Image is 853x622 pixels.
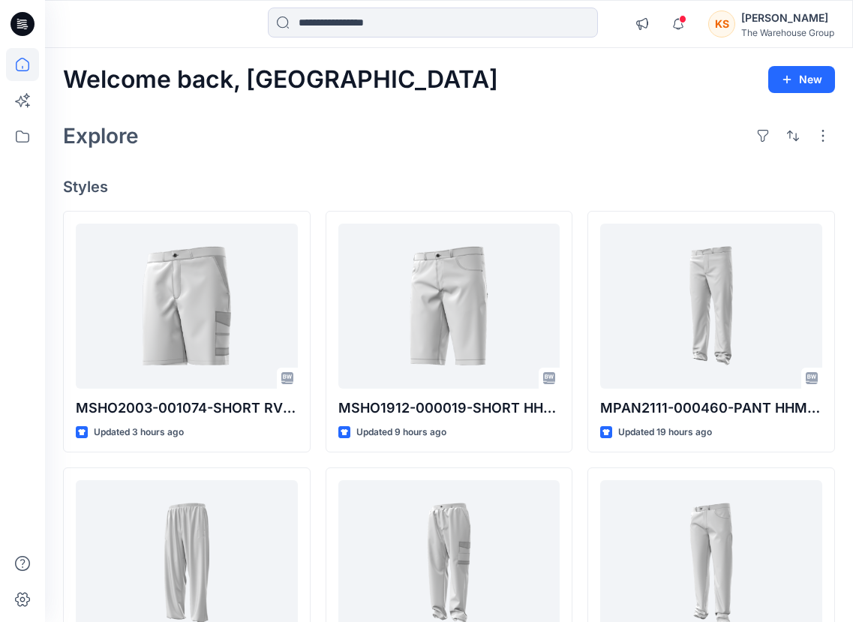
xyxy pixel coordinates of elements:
[63,178,835,196] h4: Styles
[600,398,822,419] p: MPAN2111-000460-PANT HHM FORMAL CLASSIC- Correction
[76,224,298,389] a: MSHO2003-001074-SHORT RVT UTILITY PS-Corrections
[600,224,822,389] a: MPAN2111-000460-PANT HHM FORMAL CLASSIC- Correction
[338,224,560,389] a: MSHO1912-000019-SHORT HHM CLASSIC DNM FW-Corrections
[338,398,560,419] p: MSHO1912-000019-SHORT HHM CLASSIC DNM FW-Corrections
[63,124,139,148] h2: Explore
[76,398,298,419] p: MSHO2003-001074-SHORT RVT UTILITY PS-Corrections
[708,11,735,38] div: KS
[94,425,184,440] p: Updated 3 hours ago
[741,27,834,38] div: The Warehouse Group
[63,66,498,94] h2: Welcome back, [GEOGRAPHIC_DATA]
[356,425,446,440] p: Updated 9 hours ago
[768,66,835,93] button: New
[618,425,712,440] p: Updated 19 hours ago
[741,9,834,27] div: [PERSON_NAME]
